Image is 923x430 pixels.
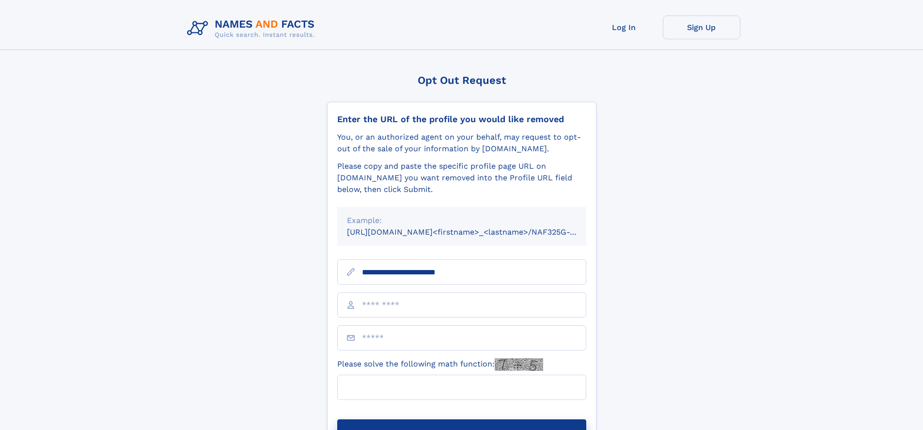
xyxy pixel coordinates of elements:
div: Opt Out Request [327,74,596,86]
a: Sign Up [663,16,740,39]
img: Logo Names and Facts [183,16,323,42]
div: You, or an authorized agent on your behalf, may request to opt-out of the sale of your informatio... [337,131,586,155]
small: [URL][DOMAIN_NAME]<firstname>_<lastname>/NAF325G-xxxxxxxx [347,227,605,237]
label: Please solve the following math function: [337,358,543,371]
div: Please copy and paste the specific profile page URL on [DOMAIN_NAME] you want removed into the Pr... [337,160,586,195]
div: Example: [347,215,577,226]
a: Log In [585,16,663,39]
div: Enter the URL of the profile you would like removed [337,114,586,125]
